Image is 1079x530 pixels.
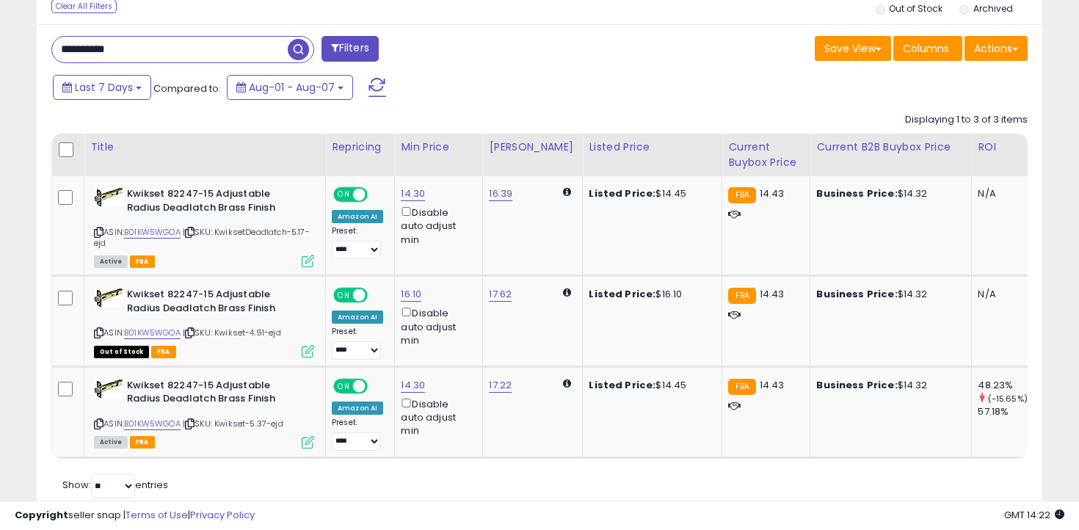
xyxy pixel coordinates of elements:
[332,327,383,360] div: Preset:
[124,327,181,339] a: B01KW5WGOA
[332,311,383,324] div: Amazon AI
[816,186,897,200] b: Business Price:
[728,288,755,304] small: FBA
[124,418,181,430] a: B01KW5WGOA
[816,139,965,155] div: Current B2B Buybox Price
[90,139,319,155] div: Title
[94,187,314,266] div: ASIN:
[760,287,785,301] span: 14.43
[889,2,942,15] label: Out of Stock
[183,418,283,429] span: | SKU: Kwikset-5.37-ejd
[332,418,383,451] div: Preset:
[335,189,353,201] span: ON
[401,396,471,438] div: Disable auto adjust min
[332,402,383,415] div: Amazon AI
[816,287,897,301] b: Business Price:
[151,346,176,358] span: FBA
[153,81,221,95] span: Compared to:
[62,478,168,492] span: Show: entries
[127,379,305,410] b: Kwikset 82247-15 Adjustable Radius Deadlatch Brass Finish
[589,378,655,392] b: Listed Price:
[893,36,962,61] button: Columns
[401,139,476,155] div: Min Price
[366,289,389,302] span: OFF
[94,255,128,268] span: All listings currently available for purchase on Amazon
[401,287,421,302] a: 16.10
[227,75,353,100] button: Aug-01 - Aug-07
[15,509,255,523] div: seller snap | |
[815,36,891,61] button: Save View
[589,186,655,200] b: Listed Price:
[978,187,1026,200] div: N/A
[183,327,281,338] span: | SKU: Kwikset-4.91-ejd
[1004,508,1064,522] span: 2025-08-15 14:22 GMT
[94,226,310,248] span: | SKU: KwiksetDeadlatch-5.17-ejd
[401,378,425,393] a: 14.30
[127,288,305,319] b: Kwikset 82247-15 Adjustable Radius Deadlatch Brass Finish
[15,508,68,522] strong: Copyright
[978,379,1037,392] div: 48.23%
[335,289,353,302] span: ON
[728,379,755,395] small: FBA
[401,305,471,347] div: Disable auto adjust min
[75,80,133,95] span: Last 7 Days
[489,378,512,393] a: 17.22
[489,186,512,201] a: 16.39
[816,187,960,200] div: $14.32
[973,2,1013,15] label: Archived
[94,379,123,399] img: 41ooJaOjE6L._SL40_.jpg
[978,139,1031,155] div: ROI
[94,288,314,356] div: ASIN:
[332,226,383,259] div: Preset:
[816,288,960,301] div: $14.32
[988,393,1028,404] small: (-15.65%)
[905,113,1028,127] div: Displaying 1 to 3 of 3 items
[728,139,804,170] div: Current Buybox Price
[728,187,755,203] small: FBA
[94,436,128,449] span: All listings currently available for purchase on Amazon
[332,210,383,223] div: Amazon AI
[190,508,255,522] a: Privacy Policy
[94,187,123,207] img: 41ooJaOjE6L._SL40_.jpg
[964,36,1028,61] button: Actions
[130,436,155,449] span: FBA
[589,379,711,392] div: $14.45
[489,287,512,302] a: 17.62
[130,255,155,268] span: FBA
[401,204,471,247] div: Disable auto adjust min
[489,139,576,155] div: [PERSON_NAME]
[332,139,388,155] div: Repricing
[816,378,897,392] b: Business Price:
[94,346,149,358] span: All listings that are currently out of stock and unavailable for purchase on Amazon
[366,380,389,392] span: OFF
[760,378,785,392] span: 14.43
[903,41,949,56] span: Columns
[589,288,711,301] div: $16.10
[126,508,188,522] a: Terms of Use
[760,186,785,200] span: 14.43
[978,405,1037,418] div: 57.18%
[335,380,353,392] span: ON
[589,139,716,155] div: Listed Price
[401,186,425,201] a: 14.30
[249,80,335,95] span: Aug-01 - Aug-07
[366,189,389,201] span: OFF
[127,187,305,218] b: Kwikset 82247-15 Adjustable Radius Deadlatch Brass Finish
[589,287,655,301] b: Listed Price:
[94,379,314,447] div: ASIN:
[53,75,151,100] button: Last 7 Days
[321,36,379,62] button: Filters
[94,288,123,308] img: 41ooJaOjE6L._SL40_.jpg
[978,288,1026,301] div: N/A
[589,187,711,200] div: $14.45
[816,379,960,392] div: $14.32
[124,226,181,239] a: B01KW5WGOA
